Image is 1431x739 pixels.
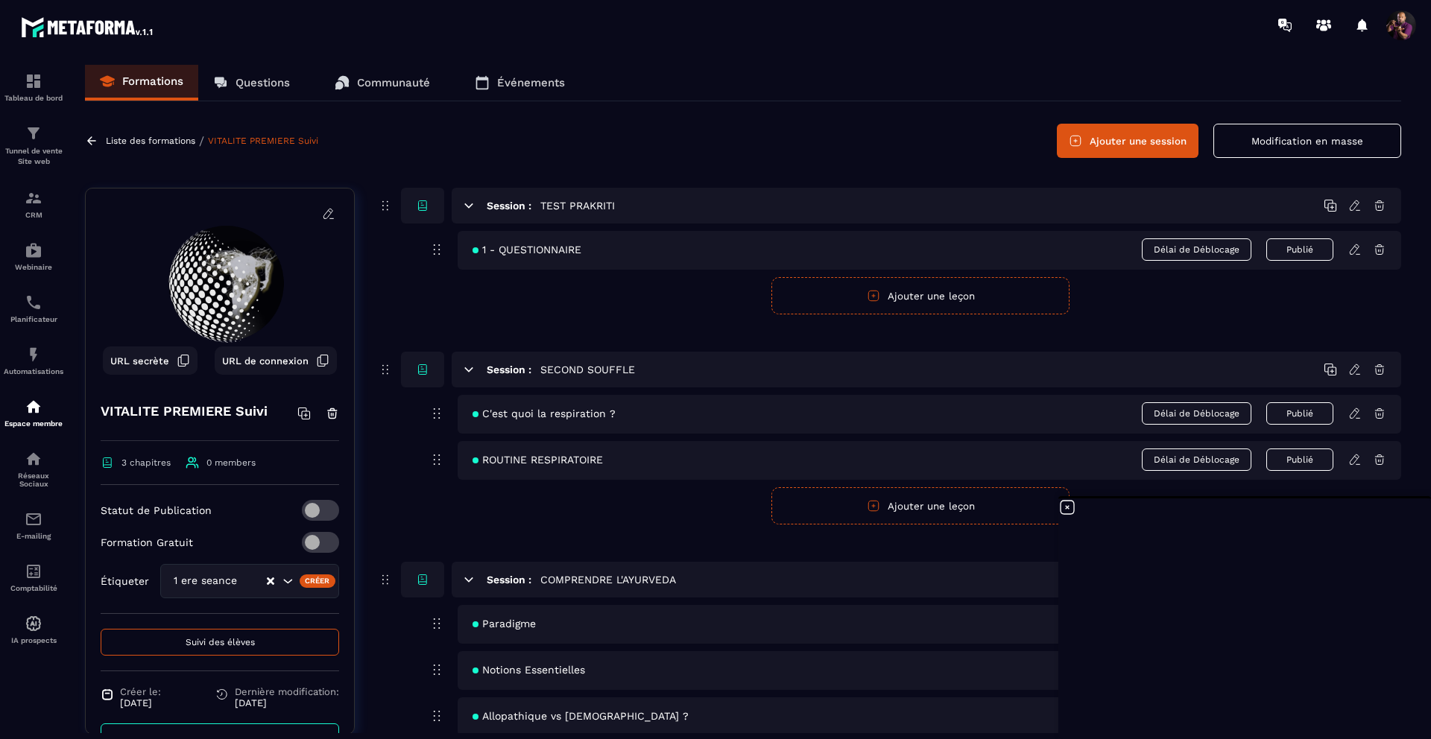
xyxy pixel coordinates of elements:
[21,13,155,40] img: logo
[497,76,565,89] p: Événements
[120,686,161,697] span: Créer le:
[25,72,42,90] img: formation
[101,629,339,656] button: Suivi des élèves
[106,136,195,146] a: Liste des formations
[473,618,536,629] span: Paradigme
[25,189,42,207] img: formation
[473,710,689,722] span: Allopathique vs [DEMOGRAPHIC_DATA] ?
[460,65,580,101] a: Événements
[120,697,161,708] p: [DATE]
[25,346,42,364] img: automations
[1266,448,1333,471] button: Publié
[4,439,63,499] a: social-networksocial-networkRéseaux Sociaux
[198,65,305,101] a: Questions
[101,575,149,587] p: Étiqueter
[25,124,42,142] img: formation
[25,450,42,468] img: social-network
[487,574,531,586] h6: Session :
[487,364,531,375] h6: Session :
[4,472,63,488] p: Réseaux Sociaux
[1057,124,1198,158] button: Ajouter une session
[4,636,63,644] p: IA prospects
[122,74,183,88] p: Formations
[1266,402,1333,425] button: Publié
[4,387,63,439] a: automationsautomationsEspace membre
[4,532,63,540] p: E-mailing
[4,584,63,592] p: Comptabilité
[25,241,42,259] img: automations
[1142,402,1251,425] span: Délai de Déblocage
[4,551,63,603] a: accountantaccountantComptabilité
[4,94,63,102] p: Tableau de bord
[160,564,339,598] div: Search for option
[1142,238,1251,261] span: Délai de Déblocage
[170,573,240,589] span: 1 ere seance
[4,263,63,271] p: Webinaire
[300,574,336,588] div: Créer
[4,230,63,282] a: automationsautomationsWebinaire
[101,536,193,548] p: Formation Gratuit
[540,198,615,213] h5: TEST PRAKRITI
[4,315,63,323] p: Planificateur
[473,664,585,676] span: Notions Essentielles
[4,61,63,113] a: formationformationTableau de bord
[771,487,1070,524] button: Ajouter une leçon
[25,562,42,580] img: accountant
[235,686,339,697] span: Dernière modification:
[240,573,265,589] input: Search for option
[110,355,169,367] span: URL secrète
[236,76,290,89] p: Questions
[4,367,63,375] p: Automatisations
[85,65,198,101] a: Formations
[1213,124,1401,158] button: Modification en masse
[186,637,255,647] span: Suivi des élèves
[215,346,337,375] button: URL de connexion
[771,277,1070,314] button: Ajouter une leçon
[4,146,63,167] p: Tunnel de vente Site web
[199,134,204,148] span: /
[208,136,318,146] a: VITALITE PREMIERE Suivi
[206,457,256,468] span: 0 members
[473,244,581,256] span: 1 - QUESTIONNAIRE
[320,65,445,101] a: Communauté
[267,576,274,587] button: Clear Selected
[101,401,268,422] h4: VITALITE PREMIERE Suivi
[1266,238,1333,261] button: Publié
[4,419,63,428] p: Espace membre
[1142,448,1251,471] span: Délai de Déblocage
[4,334,63,387] a: automationsautomationsAutomatisations
[235,697,339,708] p: [DATE]
[25,294,42,311] img: scheduler
[25,615,42,632] img: automations
[4,113,63,178] a: formationformationTunnel de vente Site web
[540,572,676,587] h5: COMPRENDRE L'AYURVEDA
[97,200,343,386] img: background
[222,355,309,367] span: URL de connexion
[25,510,42,528] img: email
[4,211,63,219] p: CRM
[357,76,430,89] p: Communauté
[473,407,616,419] span: C'est quoi la respiration ?
[4,499,63,551] a: emailemailE-mailing
[25,398,42,416] img: automations
[103,346,198,375] button: URL secrète
[487,200,531,212] h6: Session :
[4,178,63,230] a: formationformationCRM
[4,282,63,334] a: schedulerschedulerPlanificateur
[101,504,212,516] p: Statut de Publication
[121,457,171,468] span: 3 chapitres
[540,362,635,377] h5: SECOND SOUFFLE
[473,454,603,466] span: ROUTINE RESPIRATOIRE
